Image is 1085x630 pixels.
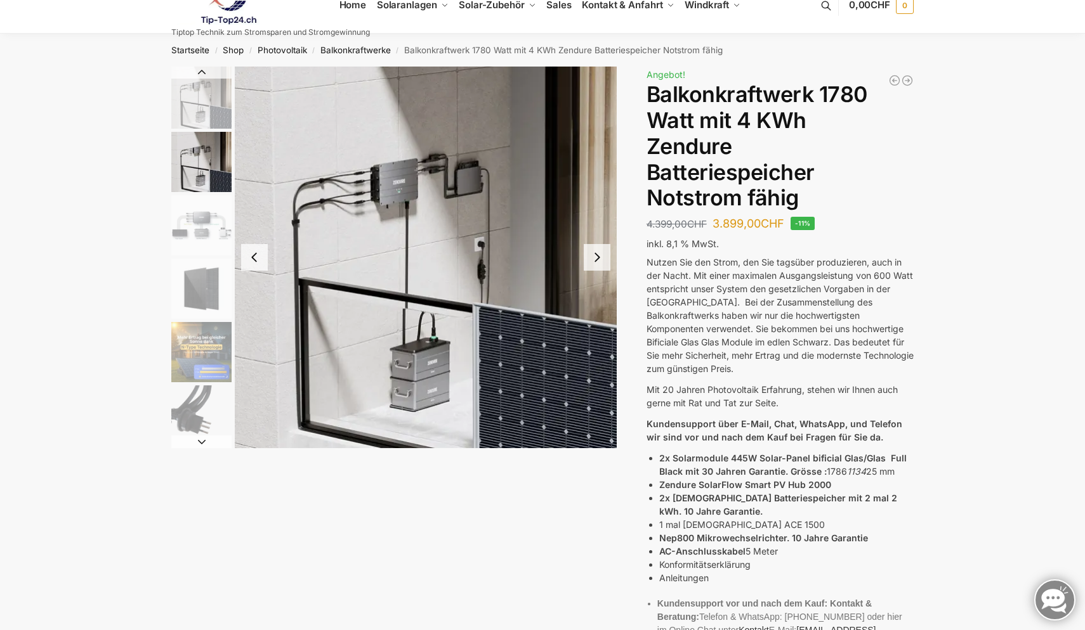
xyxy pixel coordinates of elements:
[235,67,617,448] li: 2 / 11
[391,46,404,56] span: /
[168,257,232,320] li: 4 / 11
[647,255,914,375] p: Nutzen Sie den Strom, den Sie tagsüber produzieren, auch in der Nacht. Mit einer maximalen Ausgan...
[647,238,719,249] span: inkl. 8,1 % MwSt.
[171,29,370,36] p: Tiptop Technik zum Stromsparen und Stromgewinnung
[171,132,232,192] img: Zendure-solar-flow-Batteriespeicher für Balkonkraftwerke
[168,320,232,383] li: 5 / 11
[659,558,914,571] li: Konformitätserklärung
[235,67,617,448] img: Zendure-solar-flow-Batteriespeicher für Balkonkraftwerke
[659,571,914,584] li: Anleitungen
[171,45,209,55] a: Startseite
[168,447,232,510] li: 7 / 11
[647,82,914,211] h1: Balkonkraftwerk 1780 Watt mit 4 KWh Zendure Batteriespeicher Notstrom fähig
[827,466,895,477] span: 1786 25 mm
[659,492,897,517] strong: 2x [DEMOGRAPHIC_DATA] Batteriespeicher mit 2 mal 2 kWh. 10 Jahre Garantie.
[171,322,232,382] img: solakon-balkonkraftwerk-890-800w-2-x-445wp-module-growatt-neo-800m-x-growatt-noah-2000-schuko-kab...
[258,45,307,55] a: Photovoltaik
[647,383,914,409] p: Mit 20 Jahren Photovoltaik Erfahrung, stehen wir Ihnen auch gerne mit Rat und Tat zur Seite.
[171,66,232,79] button: Previous slide
[149,34,937,67] nav: Breadcrumb
[687,218,707,230] span: CHF
[659,479,831,490] strong: Zendure SolarFlow Smart PV Hub 2000
[791,217,815,230] span: -11%
[659,453,907,477] strong: 2x Solarmodule 445W Solar-Panel bificial Glas/Glas Full Black mit 30 Jahren Garantie. Grösse :
[901,74,914,87] a: Balkonkraftwerk 900/600 Watt bificial Glas/Glas
[761,217,784,230] span: CHF
[171,385,232,446] img: Anschlusskabel-3meter_schweizer-stecker
[888,74,901,87] a: Flexible Solarpanels (2×120 W) & SolarLaderegler
[647,218,707,230] bdi: 4.399,00
[713,217,784,230] bdi: 3.899,00
[647,418,902,442] strong: Kundensupport über E-Mail, Chat, WhatsApp, und Telefon wir sind vor und nach dem Kauf bei Fragen ...
[659,518,914,531] li: 1 mal [DEMOGRAPHIC_DATA] ACE 1500
[320,45,391,55] a: Balkonkraftwerke
[847,466,866,477] em: 1134
[168,130,232,193] li: 2 / 11
[241,244,268,271] button: Previous slide
[209,46,223,56] span: /
[584,244,610,271] button: Next slide
[168,193,232,257] li: 3 / 11
[171,195,232,255] img: Zendure Batteriespeicher-wie anschliessen
[168,383,232,447] li: 6 / 11
[659,546,746,556] strong: AC-Anschlusskabel
[171,259,232,319] img: Maysun
[171,435,232,448] button: Next slide
[657,598,827,608] span: Kundensupport vor und nach dem Kauf:
[244,46,257,56] span: /
[223,45,244,55] a: Shop
[659,544,914,558] li: 5 Meter
[659,532,868,543] strong: Nep800 Mikrowechselrichter. 10 Jahre Garantie
[171,67,232,129] img: Zendure-solar-flow-Batteriespeicher für Balkonkraftwerke
[307,46,320,56] span: /
[647,69,685,80] span: Angebot!
[168,67,232,130] li: 1 / 11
